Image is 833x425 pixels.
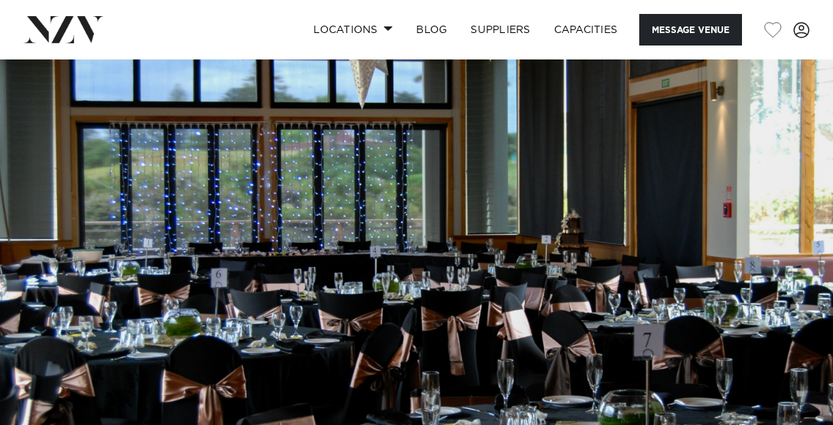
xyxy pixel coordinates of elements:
a: BLOG [404,14,459,46]
a: Locations [302,14,404,46]
button: Message Venue [639,14,742,46]
a: Capacities [542,14,630,46]
a: SUPPLIERS [459,14,542,46]
img: nzv-logo.png [23,16,103,43]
